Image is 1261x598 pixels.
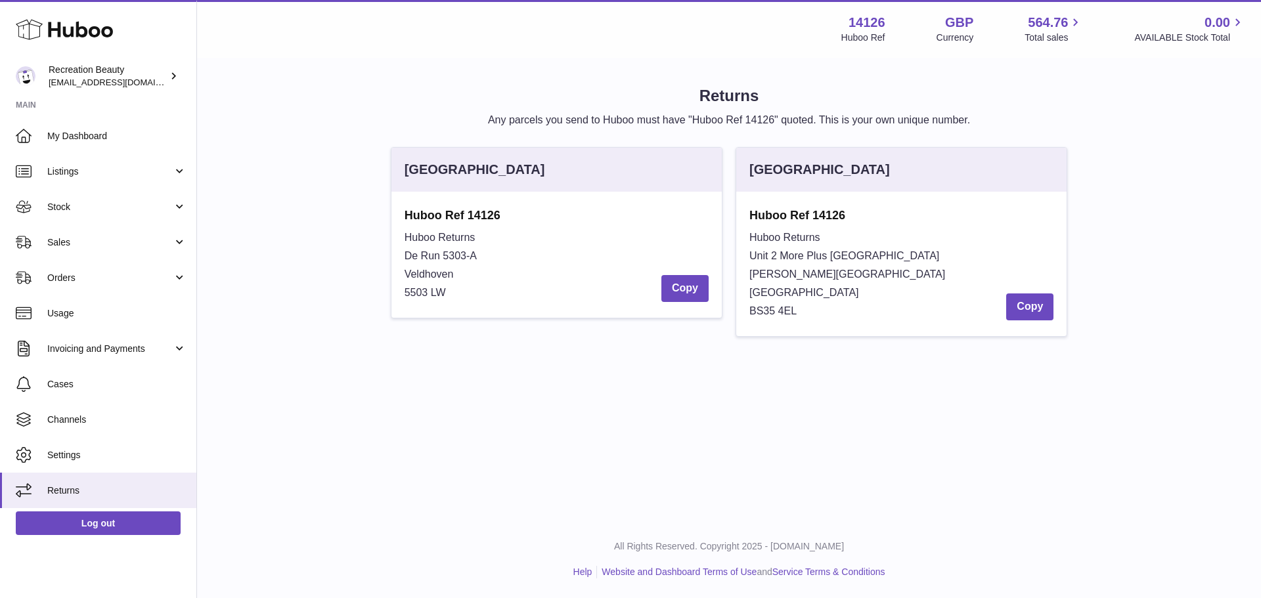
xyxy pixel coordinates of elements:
[47,201,173,213] span: Stock
[1025,14,1083,44] a: 564.76 Total sales
[405,161,545,179] div: [GEOGRAPHIC_DATA]
[749,161,890,179] div: [GEOGRAPHIC_DATA]
[749,287,859,298] span: [GEOGRAPHIC_DATA]
[16,511,181,535] a: Log out
[749,232,820,243] span: Huboo Returns
[47,414,187,426] span: Channels
[597,566,885,578] li: and
[1006,293,1053,320] button: Copy
[1134,32,1245,44] span: AVAILABLE Stock Total
[49,77,193,87] span: [EMAIL_ADDRESS][DOMAIN_NAME]
[945,14,973,32] strong: GBP
[749,207,1053,223] strong: Huboo Ref 14126
[573,566,592,577] a: Help
[937,32,974,44] div: Currency
[405,207,709,223] strong: Huboo Ref 14126
[749,250,939,261] span: Unit 2 More Plus [GEOGRAPHIC_DATA]
[841,32,885,44] div: Huboo Ref
[405,250,477,261] span: De Run 5303-A
[849,14,885,32] strong: 14126
[749,305,797,316] span: BS35 4EL
[772,566,885,577] a: Service Terms & Conditions
[1028,14,1068,32] span: 564.76
[405,287,446,298] span: 5503 LW
[405,268,454,280] span: Veldhoven
[47,449,187,461] span: Settings
[16,66,35,86] img: internalAdmin-14126@internal.huboo.com
[47,343,173,355] span: Invoicing and Payments
[49,64,167,89] div: Recreation Beauty
[47,272,173,284] span: Orders
[749,268,945,280] span: [PERSON_NAME][GEOGRAPHIC_DATA]
[1025,32,1083,44] span: Total sales
[218,113,1240,127] p: Any parcels you send to Huboo must have "Huboo Ref 14126" quoted. This is your own unique number.
[47,378,187,391] span: Cases
[47,307,187,320] span: Usage
[208,540,1250,553] p: All Rights Reserved. Copyright 2025 - [DOMAIN_NAME]
[47,484,187,497] span: Returns
[602,566,757,577] a: Website and Dashboard Terms of Use
[405,232,476,243] span: Huboo Returns
[47,165,173,178] span: Listings
[47,130,187,142] span: My Dashboard
[47,236,173,249] span: Sales
[1205,14,1230,32] span: 0.00
[1134,14,1245,44] a: 0.00 AVAILABLE Stock Total
[218,85,1240,106] h1: Returns
[661,275,709,302] button: Copy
